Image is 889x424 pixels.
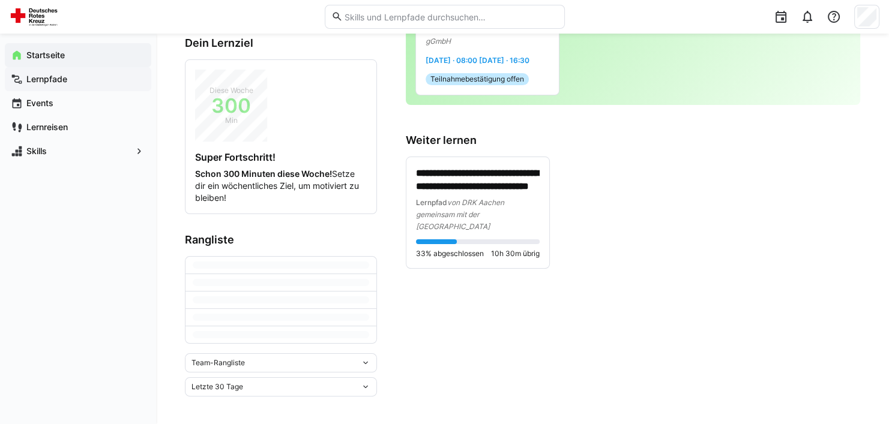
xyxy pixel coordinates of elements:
h3: Weiter lernen [406,134,860,147]
strong: Schon 300 Minuten diese Woche! [195,169,332,179]
h4: Super Fortschritt! [195,151,367,163]
span: 33% abgeschlossen [416,249,484,258]
span: von DRK Soziale Dienste Städteregion [GEOGRAPHIC_DATA] gGmbH [426,13,544,46]
h3: Rangliste [185,233,377,246]
h3: Dein Lernziel [185,37,377,50]
span: Teilnahmebestätigung offen [430,74,524,84]
p: Setze dir ein wöchentliches Ziel, um motiviert zu bleiben! [195,168,367,204]
span: 10h 30m übrig [491,249,540,258]
input: Skills und Lernpfade durchsuchen… [343,11,558,22]
span: von DRK Aachen gemeinsam mit der [GEOGRAPHIC_DATA] [416,198,504,231]
span: Letzte 30 Tage [191,382,243,392]
span: Team-Rangliste [191,358,245,368]
span: [DATE] · 08:00 [DATE] · 16:30 [426,56,529,65]
span: Lernpfad [416,198,447,207]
